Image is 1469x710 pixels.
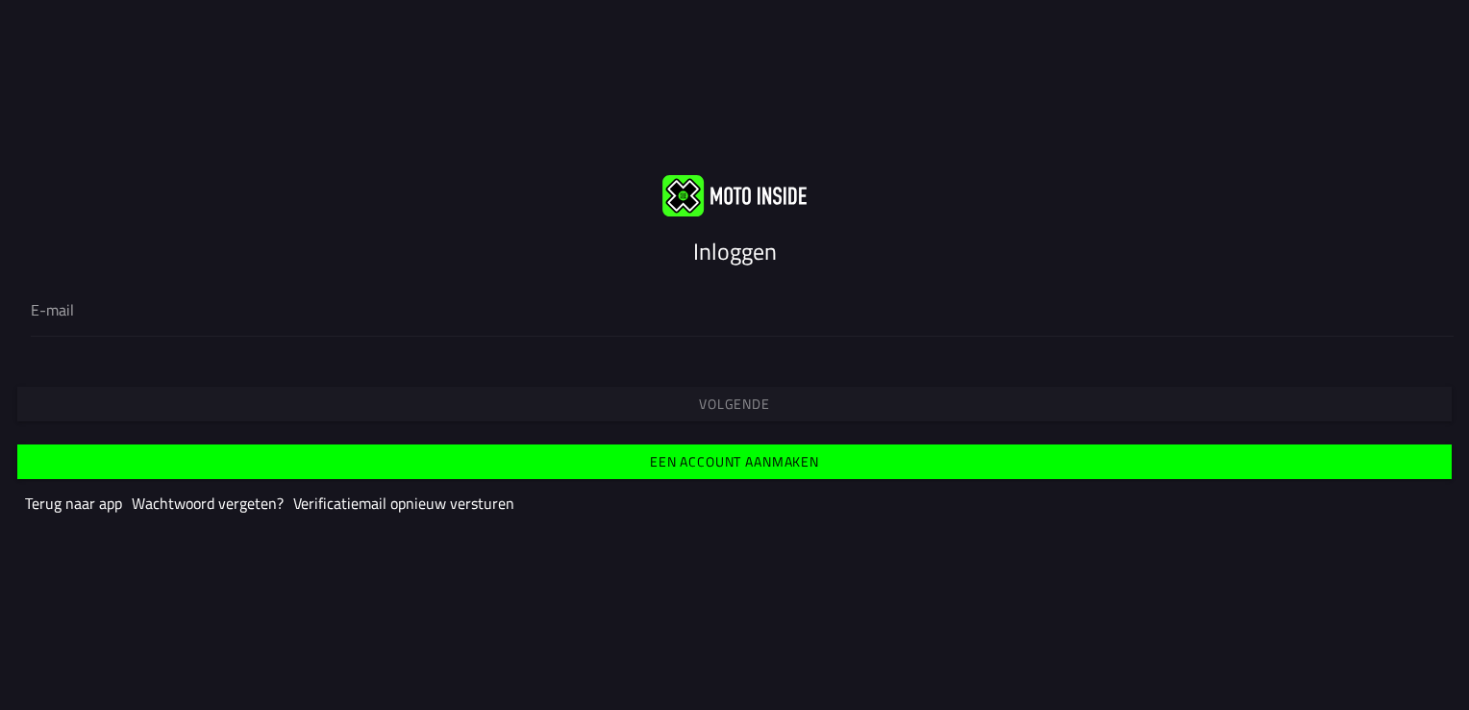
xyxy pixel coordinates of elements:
[132,492,284,515] a: Wachtwoord vergeten?
[25,492,122,515] a: Terug naar app
[17,444,1452,479] ion-button: Een account aanmaken
[293,492,514,515] a: Verificatiemail opnieuw versturen
[693,234,777,268] ion-text: Inloggen
[31,298,1438,321] input: E-mail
